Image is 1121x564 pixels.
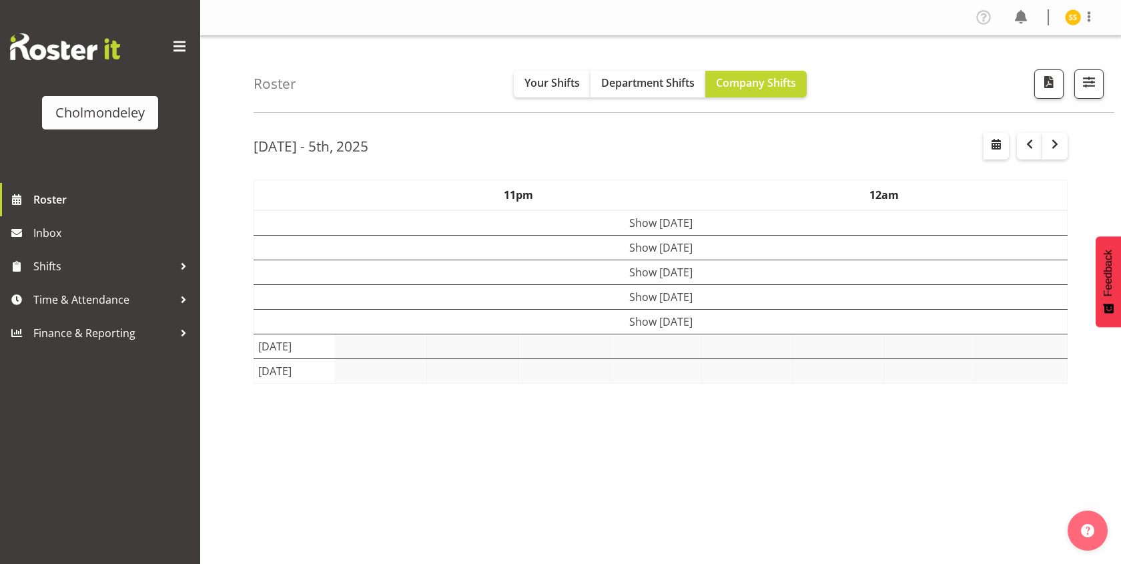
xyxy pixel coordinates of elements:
th: 12am [701,180,1068,210]
button: Download a PDF of the roster according to the set date range. [1034,69,1064,99]
h2: [DATE] - 5th, 2025 [254,137,368,155]
span: Shifts [33,256,173,276]
button: Feedback - Show survey [1096,236,1121,327]
td: Show [DATE] [254,235,1068,260]
span: Time & Attendance [33,290,173,310]
td: Show [DATE] [254,309,1068,334]
span: Department Shifts [601,75,695,90]
th: 11pm [335,180,701,210]
button: Your Shifts [514,71,591,97]
td: Show [DATE] [254,260,1068,284]
button: Company Shifts [705,71,807,97]
button: Filter Shifts [1074,69,1104,99]
button: Department Shifts [591,71,705,97]
img: help-xxl-2.png [1081,524,1094,537]
span: Inbox [33,223,194,243]
div: Cholmondeley [55,103,145,123]
span: Your Shifts [524,75,580,90]
span: Feedback [1102,250,1114,296]
span: Finance & Reporting [33,323,173,343]
td: [DATE] [254,358,336,383]
span: Company Shifts [716,75,796,90]
img: seven-smalley11935.jpg [1065,9,1081,25]
td: Show [DATE] [254,284,1068,309]
h4: Roster [254,76,296,91]
span: Roster [33,190,194,210]
td: Show [DATE] [254,210,1068,236]
img: Rosterit website logo [10,33,120,60]
td: [DATE] [254,334,336,358]
button: Select a specific date within the roster. [984,133,1009,160]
